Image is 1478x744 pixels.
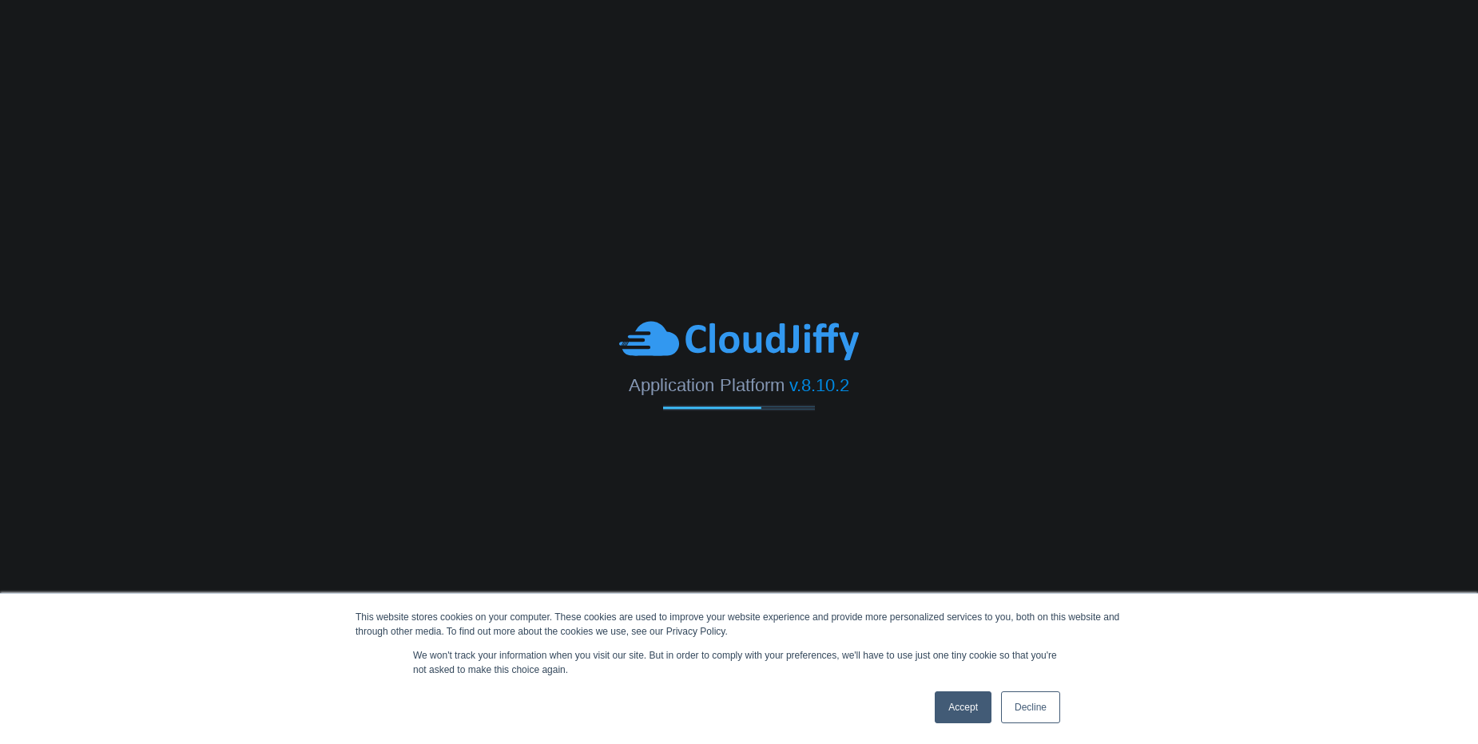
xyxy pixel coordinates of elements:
[629,375,784,395] span: Application Platform
[356,610,1122,639] div: This website stores cookies on your computer. These cookies are used to improve your website expe...
[789,375,849,395] span: v.8.10.2
[619,319,859,363] img: CloudJiffy-Blue.svg
[1001,691,1060,723] a: Decline
[413,648,1065,677] p: We won't track your information when you visit our site. But in order to comply with your prefere...
[935,691,991,723] a: Accept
